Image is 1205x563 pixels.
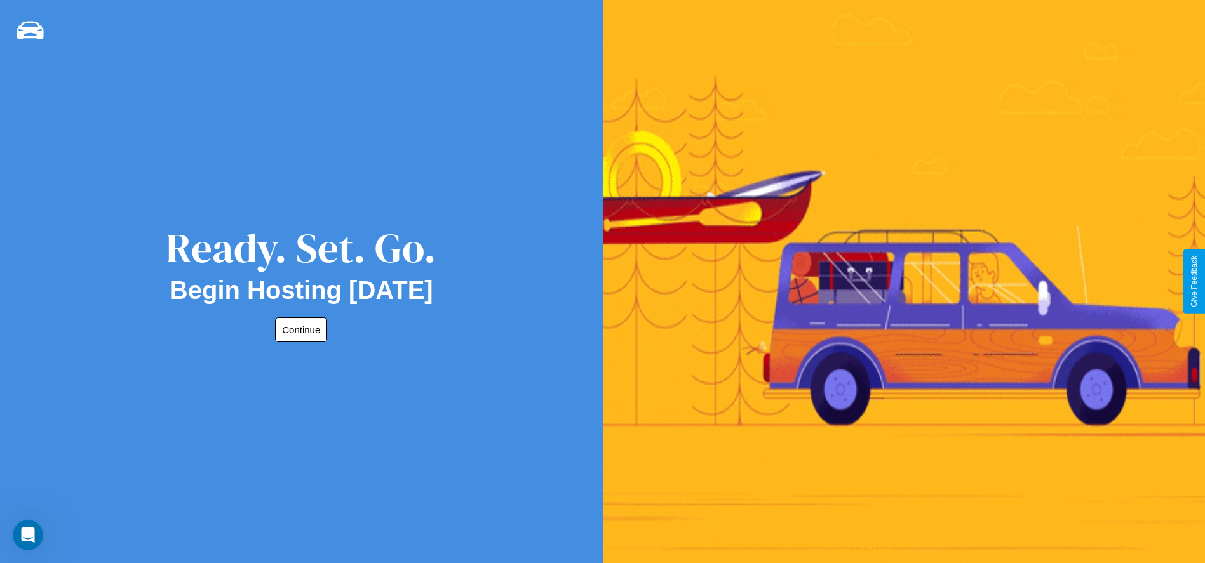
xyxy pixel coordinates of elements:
[275,317,327,342] button: Continue
[1190,256,1199,307] div: Give Feedback
[13,520,43,550] iframe: Intercom live chat
[166,220,436,276] div: Ready. Set. Go.
[170,276,433,305] h2: Begin Hosting [DATE]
